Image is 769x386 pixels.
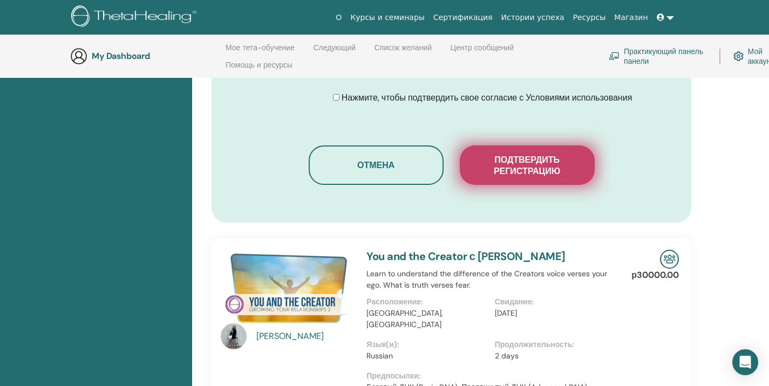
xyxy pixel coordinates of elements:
a: Мое тета-обучение [226,43,295,61]
a: Практикующий панель панели [609,44,706,68]
a: Следующий [313,43,356,61]
p: Предпосылки: [366,370,623,382]
span: Нажмите, чтобы подтвердить свое согласие с Условиями использования [342,92,632,103]
button: Подтвердить регистрацию [460,145,595,185]
p: Learn to understand the difference of the Creators voice verses your ego. What is truth verses fear. [366,268,623,291]
p: Свидание: [495,296,616,308]
p: [GEOGRAPHIC_DATA], [GEOGRAPHIC_DATA] [366,308,488,330]
a: Центр сообщений [451,43,514,61]
p: Язык(и): [366,339,488,350]
a: Список желаний [375,43,432,61]
span: Отмена [357,159,394,171]
p: Russian [366,350,488,362]
a: Курсы и семинары [346,8,429,28]
img: In-Person Seminar [660,250,679,269]
img: cog.svg [733,49,744,64]
button: Отмена [309,145,444,185]
img: chalkboard-teacher.svg [609,52,620,60]
a: Магазин [610,8,652,28]
h3: My Dashboard [92,51,200,61]
a: Ресурсы [569,8,610,28]
p: [DATE] [495,308,616,319]
a: О [331,8,346,28]
p: 2 days [495,350,616,362]
p: Расположение: [366,296,488,308]
img: logo.png [71,5,200,30]
a: You and the Creator с [PERSON_NAME] [366,249,565,263]
div: Open Intercom Messenger [732,349,758,375]
a: Сертификация [429,8,497,28]
a: Истории успеха [497,8,569,28]
span: Подтвердить регистрацию [473,154,581,177]
img: default.jpg [221,323,247,349]
p: р30000.00 [631,269,679,282]
img: You and the Creator [221,250,353,327]
a: [PERSON_NAME] [256,330,356,343]
p: Продолжительность: [495,339,616,350]
a: Помощь и ресурсы [226,61,292,78]
img: generic-user-icon.jpg [70,48,87,65]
